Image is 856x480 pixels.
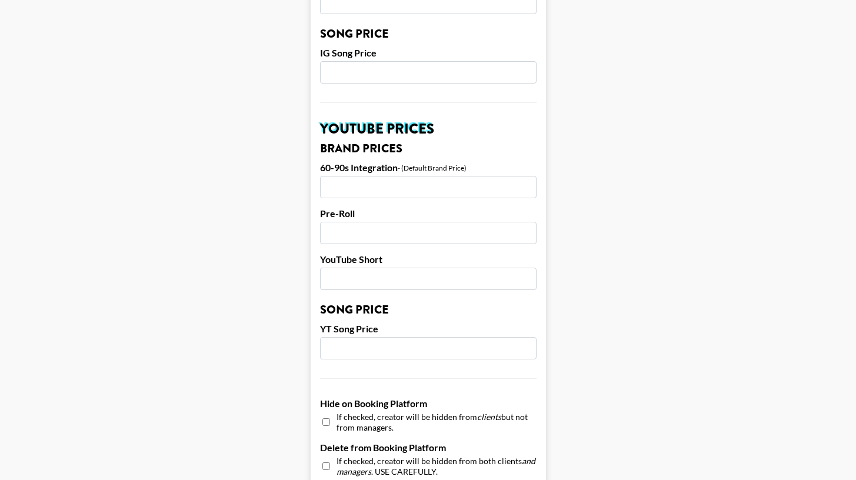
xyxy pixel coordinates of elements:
label: IG Song Price [320,47,537,59]
label: Pre-Roll [320,208,537,219]
label: YT Song Price [320,323,537,335]
label: Delete from Booking Platform [320,442,537,454]
em: clients [477,412,501,422]
h3: Brand Prices [320,143,537,155]
em: and managers [337,456,535,476]
h3: Song Price [320,304,537,316]
label: Hide on Booking Platform [320,398,537,409]
label: YouTube Short [320,254,537,265]
label: 60-90s Integration [320,162,398,174]
span: If checked, creator will be hidden from both clients . USE CAREFULLY. [337,456,537,476]
h2: YouTube Prices [320,122,537,136]
span: If checked, creator will be hidden from but not from managers. [337,412,537,432]
h3: Song Price [320,28,537,40]
div: - (Default Brand Price) [398,164,467,172]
